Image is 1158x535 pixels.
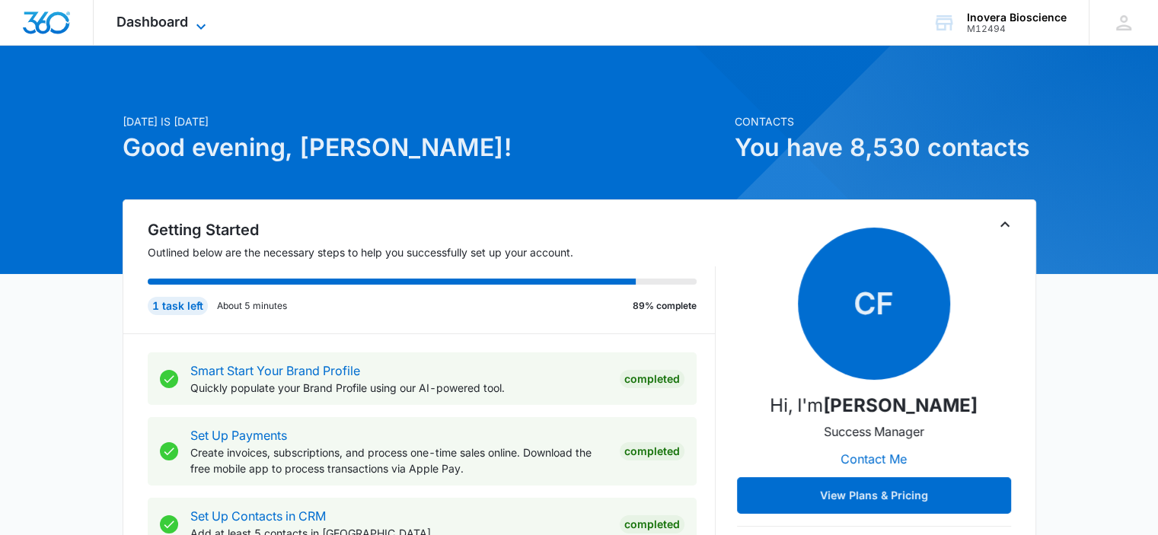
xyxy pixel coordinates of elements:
[190,444,608,476] p: Create invoices, subscriptions, and process one-time sales online. Download the free mobile app t...
[123,129,726,166] h1: Good evening, [PERSON_NAME]!
[116,14,188,30] span: Dashboard
[770,392,978,419] p: Hi, I'm
[148,297,208,315] div: 1 task left
[190,380,608,396] p: Quickly populate your Brand Profile using our AI-powered tool.
[620,515,684,533] div: Completed
[633,299,697,313] p: 89% complete
[967,11,1067,24] div: account name
[823,394,978,416] strong: [PERSON_NAME]
[824,422,924,441] p: Success Manager
[620,442,684,460] div: Completed
[190,508,326,524] a: Set Up Contacts in CRM
[123,113,726,129] p: [DATE] is [DATE]
[217,299,287,313] p: About 5 minutes
[825,441,922,477] button: Contact Me
[996,215,1014,234] button: Toggle Collapse
[190,428,287,443] a: Set Up Payments
[190,363,360,378] a: Smart Start Your Brand Profile
[148,218,716,241] h2: Getting Started
[735,129,1036,166] h1: You have 8,530 contacts
[148,244,716,260] p: Outlined below are the necessary steps to help you successfully set up your account.
[737,477,1011,514] button: View Plans & Pricing
[798,228,950,380] span: CF
[620,370,684,388] div: Completed
[967,24,1067,34] div: account id
[735,113,1036,129] p: Contacts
